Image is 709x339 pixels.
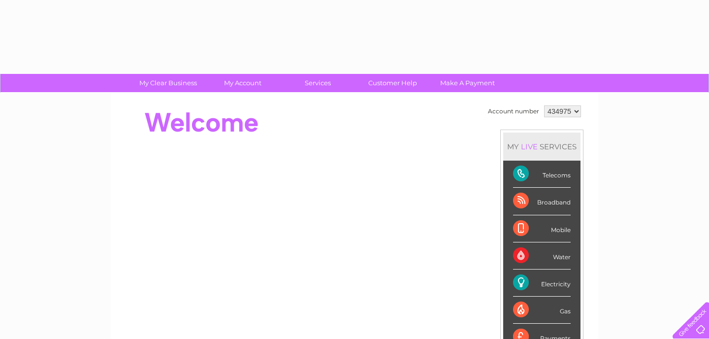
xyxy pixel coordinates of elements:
div: Gas [513,297,571,324]
div: Mobile [513,215,571,242]
a: Customer Help [352,74,433,92]
td: Account number [485,103,542,120]
div: MY SERVICES [503,133,580,161]
div: Electricity [513,270,571,297]
div: Broadband [513,188,571,215]
a: My Account [202,74,284,92]
div: Telecoms [513,161,571,188]
div: LIVE [519,142,540,151]
a: Services [277,74,358,92]
a: Make A Payment [427,74,508,92]
div: Water [513,242,571,270]
a: My Clear Business [128,74,209,92]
